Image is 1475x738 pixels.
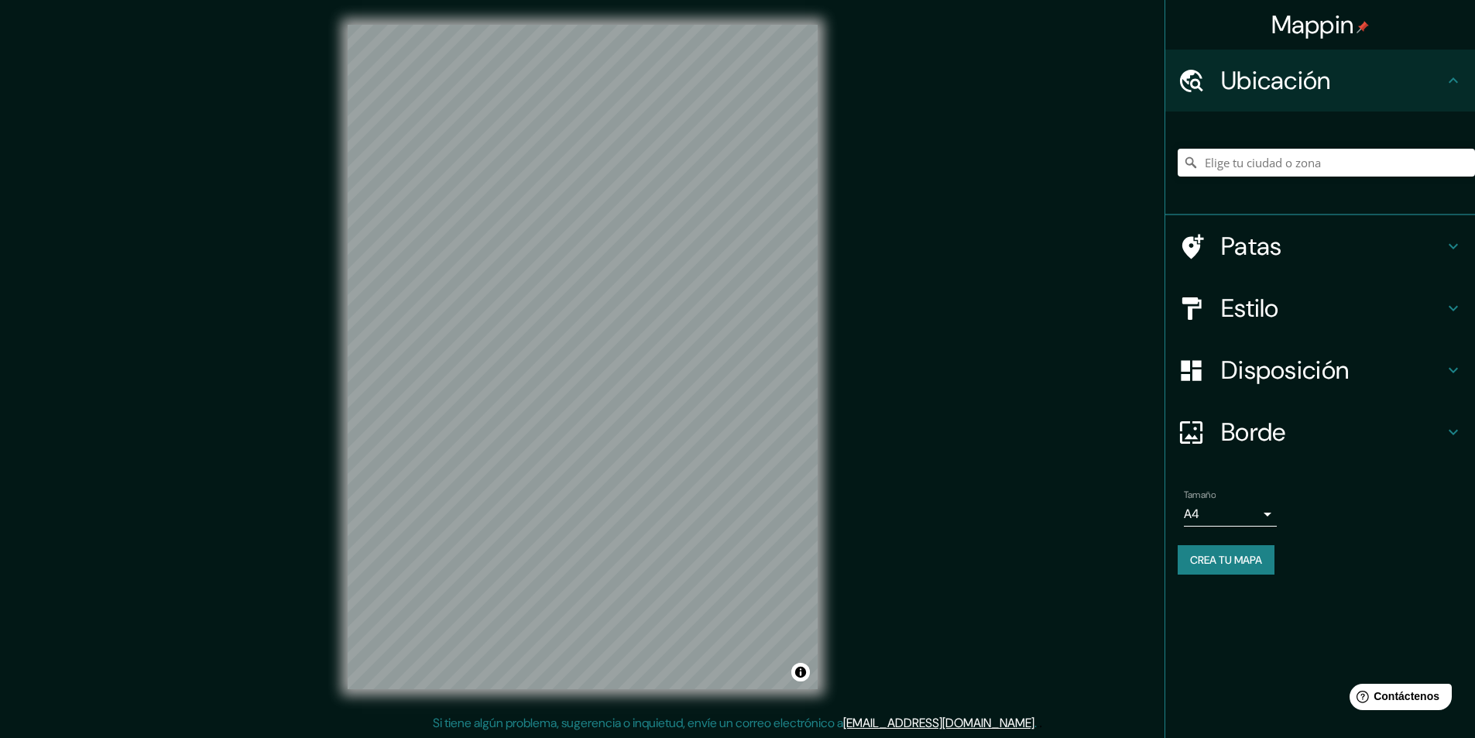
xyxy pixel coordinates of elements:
font: . [1037,714,1039,731]
div: Ubicación [1165,50,1475,112]
font: . [1034,715,1037,731]
canvas: Mapa [348,25,818,689]
img: pin-icon.png [1357,21,1369,33]
div: A4 [1184,502,1277,527]
font: . [1039,714,1042,731]
font: Ubicación [1221,64,1331,97]
a: [EMAIL_ADDRESS][DOMAIN_NAME] [843,715,1034,731]
font: Patas [1221,230,1282,263]
font: Estilo [1221,292,1279,324]
div: Patas [1165,215,1475,277]
button: Activar o desactivar atribución [791,663,810,681]
font: Si tiene algún problema, sugerencia o inquietud, envíe un correo electrónico a [433,715,843,731]
font: Borde [1221,416,1286,448]
font: Mappin [1271,9,1354,41]
font: Crea tu mapa [1190,553,1262,567]
button: Crea tu mapa [1178,545,1274,575]
font: Tamaño [1184,489,1216,501]
font: Disposición [1221,354,1349,386]
iframe: Lanzador de widgets de ayuda [1337,678,1458,721]
div: Borde [1165,401,1475,463]
div: Estilo [1165,277,1475,339]
font: A4 [1184,506,1199,522]
input: Elige tu ciudad o zona [1178,149,1475,177]
div: Disposición [1165,339,1475,401]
